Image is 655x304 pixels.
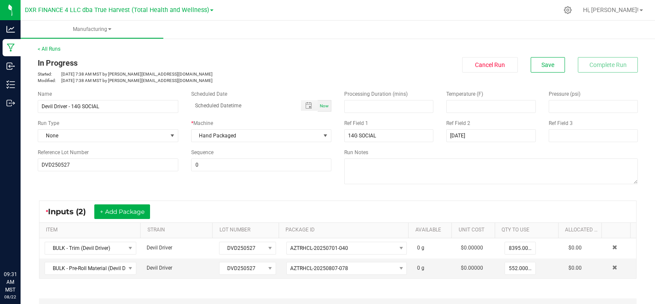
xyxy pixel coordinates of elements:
[6,80,15,89] inline-svg: Inventory
[541,61,554,68] span: Save
[562,6,573,14] div: Manage settings
[417,245,420,251] span: 0
[38,91,52,97] span: Name
[9,235,34,261] iframe: Resource center
[286,242,407,255] span: NO DATA FOUND
[219,227,276,234] a: LOT NUMBERSortable
[6,25,15,33] inline-svg: Analytics
[38,57,331,69] div: In Progress
[549,120,573,126] span: Ref Field 3
[421,265,424,271] span: g
[565,227,598,234] a: Allocated CostSortable
[21,21,163,39] a: Manufacturing
[94,204,150,219] button: + Add Package
[147,265,172,271] span: Devil Driver
[191,100,292,111] input: Scheduled Datetime
[549,91,580,97] span: Pressure (psi)
[45,262,125,274] span: BULK - Pre-Roll Material (Devil Driver)
[38,71,331,77] p: [DATE] 7:38 AM MST by [PERSON_NAME][EMAIL_ADDRESS][DOMAIN_NAME]
[4,271,17,294] p: 09:31 AM MST
[38,149,89,155] span: Reference Lot Number
[461,245,483,251] span: $0.00000
[320,103,329,108] span: Now
[290,245,348,251] span: AZTRHCL-20250701-040
[6,99,15,107] inline-svg: Outbound
[38,46,60,52] a: < All Runs
[45,262,136,275] span: NO DATA FOUND
[48,207,94,216] span: Inputs (2)
[531,57,565,73] button: Save
[38,119,59,127] span: Run Type
[286,262,407,275] span: NO DATA FOUND
[191,149,213,155] span: Sequence
[45,242,136,255] span: NO DATA FOUND
[568,245,582,251] span: $0.00
[6,62,15,70] inline-svg: Inbound
[568,265,582,271] span: $0.00
[344,120,368,126] span: Ref Field 1
[446,91,483,97] span: Temperature (F)
[38,77,61,84] span: Modified:
[415,227,448,234] a: AVAILABLESortable
[461,265,483,271] span: $0.00000
[192,130,321,142] span: Hand Packaged
[502,227,555,234] a: QTY TO USESortable
[344,91,408,97] span: Processing Duration (mins)
[589,61,627,68] span: Complete Run
[4,294,17,300] p: 08/22
[219,242,264,254] span: DVD250527
[583,6,639,13] span: Hi, [PERSON_NAME]!
[46,227,137,234] a: ITEMSortable
[446,120,470,126] span: Ref Field 2
[344,149,368,155] span: Run Notes
[147,245,172,251] span: Devil Driver
[421,245,424,251] span: g
[475,61,505,68] span: Cancel Run
[193,120,213,126] span: Machine
[301,100,318,111] span: Toggle popup
[578,57,638,73] button: Complete Run
[38,77,331,84] p: [DATE] 7:38 AM MST by [PERSON_NAME][EMAIL_ADDRESS][DOMAIN_NAME]
[608,227,627,234] a: Sortable
[38,71,61,77] span: Started:
[417,265,420,271] span: 0
[45,242,125,254] span: BULK - Trim (Devil Driver)
[147,227,209,234] a: STRAINSortable
[21,26,163,33] span: Manufacturing
[191,91,227,97] span: Scheduled Date
[285,227,405,234] a: PACKAGE IDSortable
[25,6,209,14] span: DXR FINANCE 4 LLC dba True Harvest (Total Health and Wellness)
[459,227,492,234] a: Unit CostSortable
[38,130,167,142] span: None
[6,43,15,52] inline-svg: Manufacturing
[462,57,518,73] button: Cancel Run
[290,265,348,271] span: AZTRHCL-20250807-078
[219,262,264,274] span: DVD250527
